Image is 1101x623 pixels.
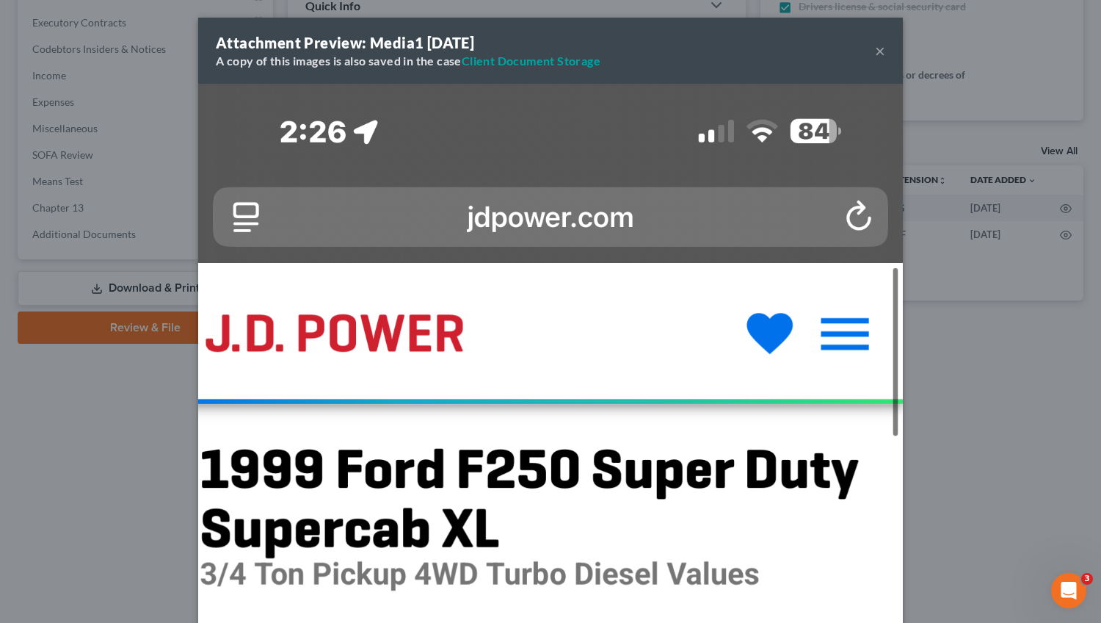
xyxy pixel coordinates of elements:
span: 3 [1081,573,1093,585]
a: Client Document Storage [462,54,600,68]
button: × [875,42,885,60]
strong: Attachment Preview: Media1 [DATE] [216,34,474,51]
iframe: Intercom live chat [1051,573,1086,608]
div: A copy of this images is also saved in the case [216,53,600,69]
